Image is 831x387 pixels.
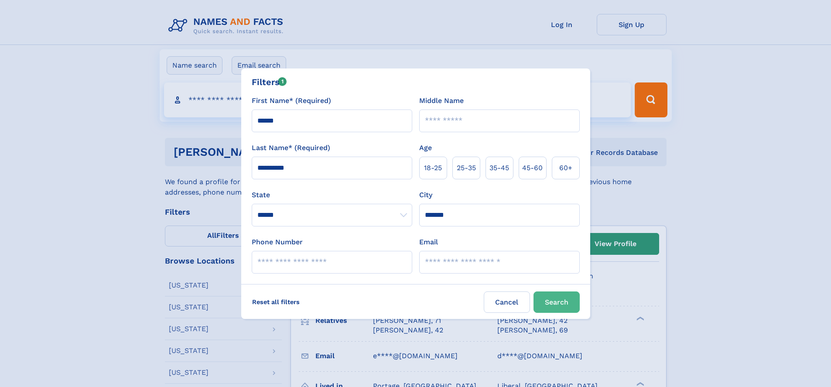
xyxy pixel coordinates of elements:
span: 60+ [559,163,572,173]
label: Last Name* (Required) [252,143,330,153]
label: Email [419,237,438,247]
button: Search [533,291,580,313]
span: 25‑35 [457,163,476,173]
label: State [252,190,412,200]
span: 18‑25 [424,163,442,173]
span: 35‑45 [489,163,509,173]
label: Reset all filters [246,291,305,312]
label: Phone Number [252,237,303,247]
span: 45‑60 [522,163,543,173]
label: Age [419,143,432,153]
label: City [419,190,432,200]
label: First Name* (Required) [252,96,331,106]
label: Cancel [484,291,530,313]
label: Middle Name [419,96,464,106]
div: Filters [252,75,287,89]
